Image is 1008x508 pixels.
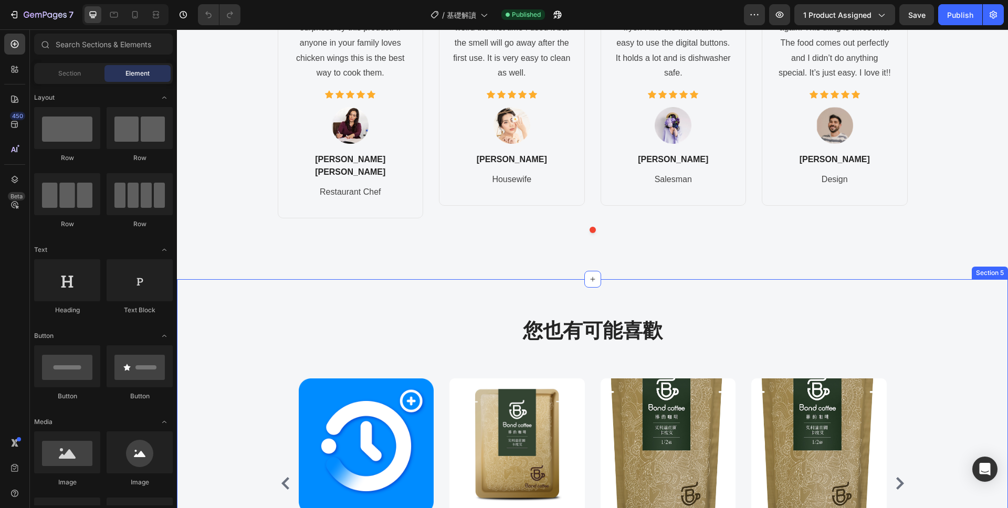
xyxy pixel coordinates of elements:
[155,78,192,114] img: Alt Image
[272,349,408,484] a: 義式曼巴
[413,197,419,204] button: Dot
[4,4,78,25] button: 7
[115,155,233,171] p: Restaurant Chef
[478,78,514,114] img: Alt Image
[125,69,150,78] span: Element
[574,349,710,484] a: |巴西| 皇后莊園 黃波旁 去果皮
[34,219,100,229] div: Row
[908,10,926,19] span: Save
[156,327,173,344] span: Toggle open
[803,9,871,20] span: 1 product assigned
[34,331,54,341] span: Button
[599,124,717,136] p: [PERSON_NAME]
[794,4,895,25] button: 1 product assigned
[34,478,100,487] div: Image
[156,241,173,258] span: Toggle open
[512,10,541,19] span: Published
[972,457,997,482] div: Open Intercom Messenger
[34,391,100,401] div: Button
[102,448,115,460] button: Carousel Back Arrow
[424,349,559,484] a: 義式曼巴
[101,288,731,315] h2: 您也有可能喜歡
[10,112,25,120] div: 450
[177,29,1008,508] iframe: Design area
[34,245,47,255] span: Text
[115,124,233,149] p: [PERSON_NAME] [PERSON_NAME]
[107,391,173,401] div: Button
[107,305,173,315] div: Text Block
[947,9,973,20] div: Publish
[107,478,173,487] div: Image
[447,9,476,20] span: 基礎解讀
[69,8,73,21] p: 7
[899,4,934,25] button: Save
[599,143,717,158] p: Design
[938,4,982,25] button: Publish
[198,4,240,25] div: Undo/Redo
[107,219,173,229] div: Row
[438,143,555,158] p: Salesman
[156,89,173,106] span: Toggle open
[317,78,353,114] img: Alt Image
[717,448,729,460] button: Carousel Next Arrow
[8,192,25,200] div: Beta
[442,9,445,20] span: /
[107,153,173,163] div: Row
[58,69,81,78] span: Section
[639,78,676,114] img: Alt Image
[34,305,100,315] div: Heading
[34,417,52,427] span: Media
[34,153,100,163] div: Row
[276,143,394,158] p: Housewife
[156,414,173,430] span: Toggle open
[34,34,173,55] input: Search Sections & Elements
[276,124,394,136] p: [PERSON_NAME]
[122,349,257,484] a: 基礎解讀 | 2 小時 | 含錄音 + 綜合書面整裡 |
[797,239,829,248] div: Section 5
[34,93,55,102] span: Layout
[438,124,555,136] p: [PERSON_NAME]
